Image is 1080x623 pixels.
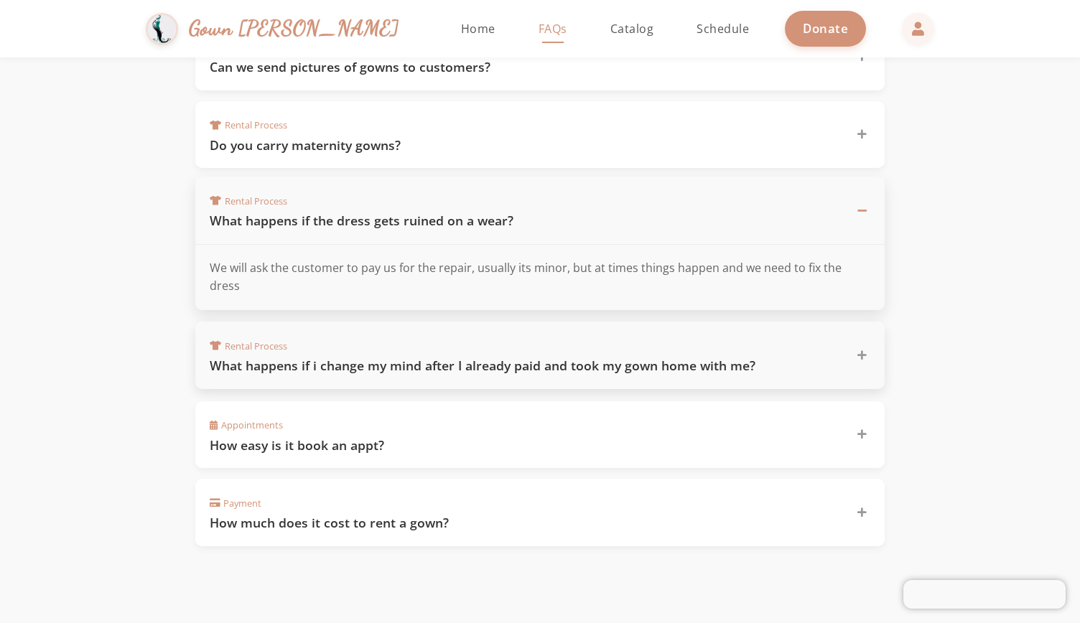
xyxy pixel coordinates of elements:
h3: Can we send pictures of gowns to customers? [210,58,839,76]
img: Gown Gmach Logo [146,13,178,45]
span: Payment [210,497,261,510]
span: Appointments [210,418,283,432]
span: Donate [803,20,848,37]
a: Donate [785,11,866,46]
span: Gown [PERSON_NAME] [189,13,399,44]
h3: What happens if the dress gets ruined on a wear? [210,212,839,230]
iframe: Chatra live chat [903,580,1066,609]
h3: How much does it cost to rent a gown? [210,514,839,532]
p: We will ask the customer to pay us for the repair, usually its minor, but at times things happen ... [210,259,870,296]
h3: Do you carry maternity gowns? [210,136,839,154]
span: Rental Process [210,339,287,353]
span: FAQs [539,21,567,37]
span: Rental Process [210,195,287,208]
span: Home [461,21,495,37]
a: Gown [PERSON_NAME] [146,9,414,49]
span: Rental Process [210,118,287,132]
h3: What happens if i change my mind after I already paid and took my gown home with me? [210,357,839,375]
h3: How easy is it book an appt? [210,436,839,454]
span: Schedule [697,21,749,37]
span: Catalog [610,21,654,37]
